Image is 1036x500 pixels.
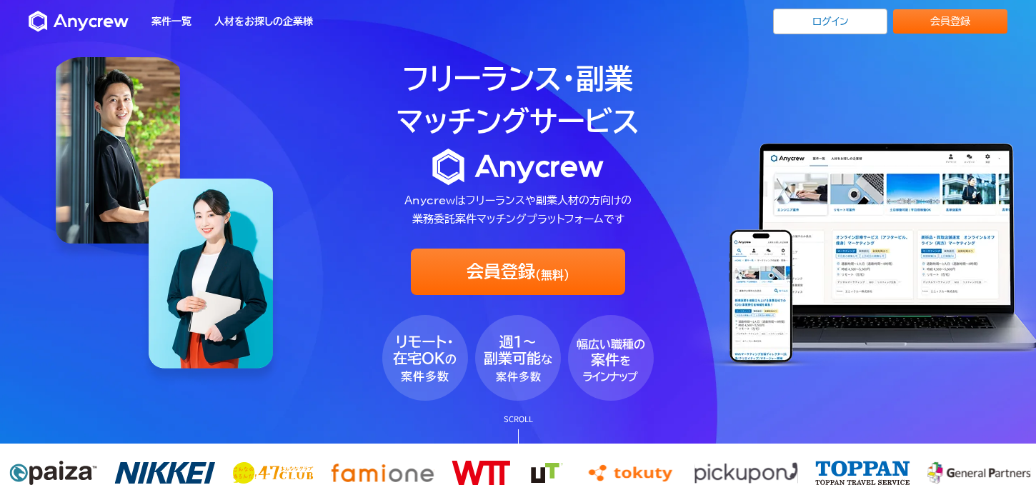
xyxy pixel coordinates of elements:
[527,461,566,485] img: ut
[29,11,129,32] img: Anycrew
[451,461,509,485] img: wtt
[214,16,313,26] a: 人材をお探しの企業様
[114,462,215,484] img: nikkei
[330,461,434,485] img: famione
[432,149,604,186] img: logo
[467,261,535,282] span: 会員登録
[382,57,654,143] h1: フリーランス・副業 マッチングサービス
[568,315,654,401] img: fv_bubble3
[500,415,536,423] p: SCROLL
[773,9,887,34] a: ログイン
[9,461,96,485] img: paiza
[151,16,191,26] a: 案件一覧
[815,461,910,485] img: toppan
[583,461,677,485] img: tokuty
[927,461,1030,485] img: m-out inc.
[893,9,1007,34] a: 会員登録
[382,315,468,401] img: fv_bubble1
[475,315,561,401] img: fv_bubble2
[232,462,313,484] img: 47club
[411,249,625,295] a: 会員登録(無料)
[694,461,797,485] img: pickupon
[382,191,654,229] p: Anycrewはフリーランスや副業人材の方向けの 業務委託案件マッチングプラットフォームです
